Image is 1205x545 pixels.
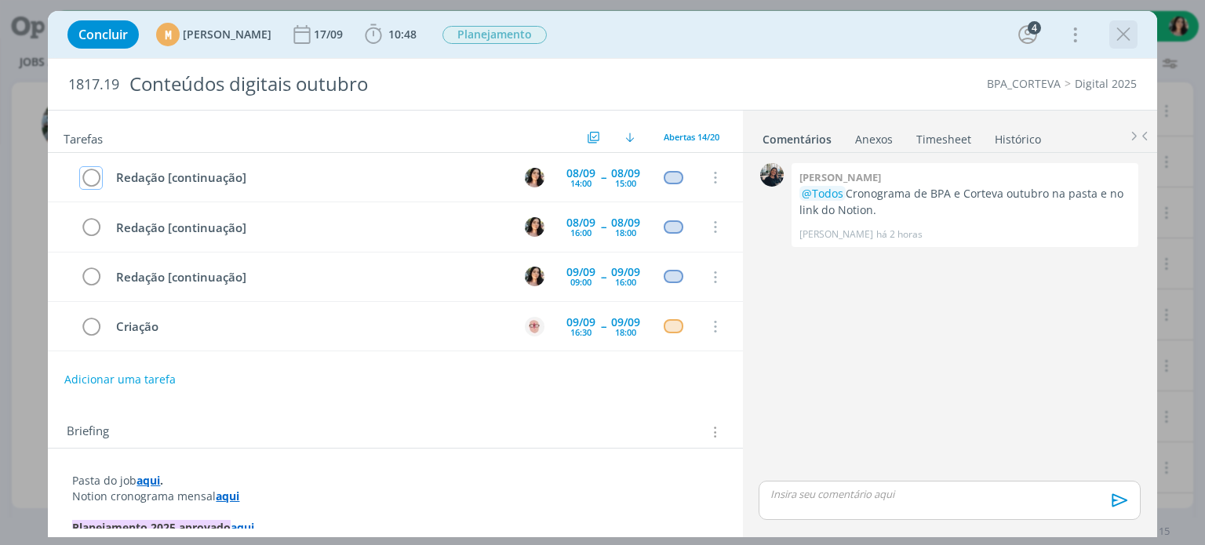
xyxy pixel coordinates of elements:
[566,317,595,328] div: 09/09
[525,217,544,237] img: T
[916,125,972,147] a: Timesheet
[1075,76,1137,91] a: Digital 2025
[64,128,103,147] span: Tarefas
[611,317,640,328] div: 09/09
[566,168,595,179] div: 08/09
[570,179,592,187] div: 14:00
[570,328,592,336] div: 16:30
[137,473,160,488] a: aqui
[67,422,109,442] span: Briefing
[799,186,1130,218] p: Cronograma de BPA e Corteva outubro na pasta e no link do Notion.
[876,227,923,242] span: há 2 horas
[566,267,595,278] div: 09/09
[160,473,163,488] strong: .
[625,133,635,142] img: arrow-down.svg
[109,218,510,238] div: Redação [continuação]
[523,314,547,338] button: A
[525,168,544,187] img: T
[523,165,547,189] button: T
[361,22,420,47] button: 10:48
[611,217,640,228] div: 08/09
[601,321,606,332] span: --
[525,317,544,336] img: A
[109,317,510,336] div: Criação
[570,228,592,237] div: 16:00
[67,20,139,49] button: Concluir
[523,364,547,387] button: A
[64,365,177,394] button: Adicionar uma tarefa
[1015,22,1040,47] button: 4
[216,489,239,503] a: aqui
[442,25,548,45] button: Planejamento
[799,227,873,242] p: [PERSON_NAME]
[78,28,128,41] span: Concluir
[601,221,606,232] span: --
[523,265,547,289] button: T
[523,215,547,238] button: T
[48,11,1156,537] div: dialog
[762,125,832,147] a: Comentários
[442,26,547,44] span: Planejamento
[1028,21,1041,35] div: 4
[122,65,685,104] div: Conteúdos digitais outubro
[156,23,180,46] div: M
[799,170,881,184] b: [PERSON_NAME]
[615,228,636,237] div: 18:00
[994,125,1042,147] a: Histórico
[855,132,893,147] div: Anexos
[601,271,606,282] span: --
[72,489,718,504] p: Notion cronograma mensal
[802,186,843,201] span: @Todos
[615,179,636,187] div: 15:00
[231,520,254,535] a: aqui
[68,76,119,93] span: 1817.19
[615,328,636,336] div: 18:00
[72,473,718,489] p: Pasta do job
[987,76,1061,91] a: BPA_CORTEVA
[615,278,636,286] div: 16:00
[156,23,271,46] button: M[PERSON_NAME]
[611,267,640,278] div: 09/09
[72,520,231,535] strong: Planejamento 2025 aprovado
[314,29,346,40] div: 17/09
[664,131,719,143] span: Abertas 14/20
[601,172,606,183] span: --
[109,168,510,187] div: Redação [continuação]
[570,278,592,286] div: 09:00
[760,163,784,187] img: M
[525,267,544,286] img: T
[388,27,417,42] span: 10:48
[109,267,510,287] div: Redação [continuação]
[183,29,271,40] span: [PERSON_NAME]
[566,217,595,228] div: 08/09
[611,168,640,179] div: 08/09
